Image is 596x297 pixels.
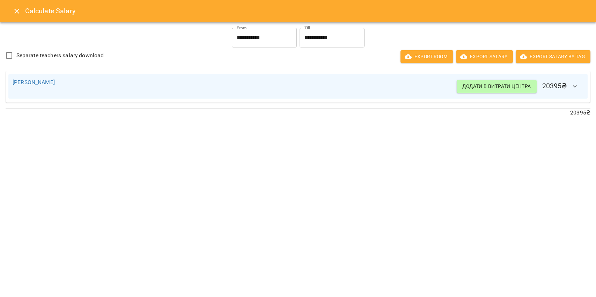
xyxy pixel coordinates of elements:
[462,52,507,61] span: Export Salary
[8,3,25,20] button: Close
[13,79,55,86] a: [PERSON_NAME]
[457,80,536,92] button: Додати в витрати центра
[406,52,448,61] span: Export room
[6,109,590,117] p: 20395 ₴
[25,6,588,16] h6: Calculate Salary
[400,50,453,63] button: Export room
[462,82,531,90] span: Додати в витрати центра
[521,52,585,61] span: Export Salary by Tag
[16,51,104,60] span: Separate teachers salary download
[456,50,513,63] button: Export Salary
[457,78,583,95] h6: 20395 ₴
[516,50,590,63] button: Export Salary by Tag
